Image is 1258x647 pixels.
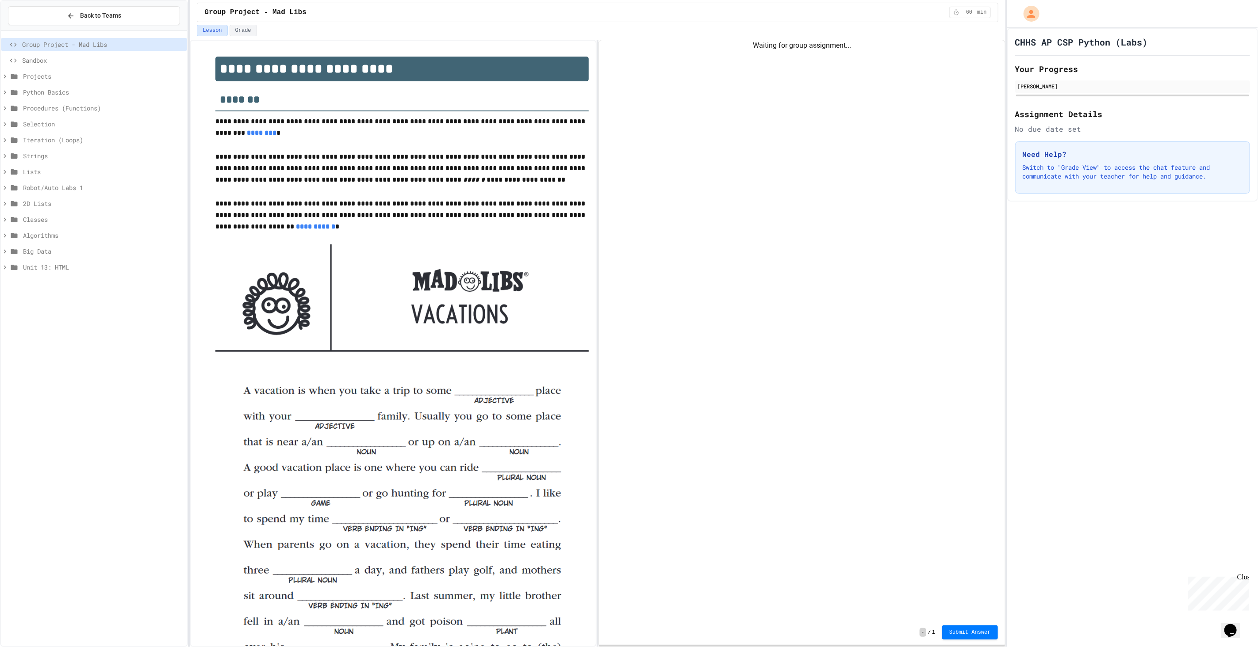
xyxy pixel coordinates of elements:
[1014,4,1042,24] div: My Account
[1015,124,1250,134] div: No due date set
[1185,573,1249,611] iframe: chat widget
[23,167,184,176] span: Lists
[23,199,184,208] span: 2D Lists
[23,88,184,97] span: Python Basics
[977,9,987,16] span: min
[920,628,926,637] span: -
[197,25,227,36] button: Lesson
[23,263,184,272] span: Unit 13: HTML
[22,56,184,65] span: Sandbox
[1018,82,1247,90] div: [PERSON_NAME]
[1023,163,1243,181] p: Switch to "Grade View" to access the chat feature and communicate with your teacher for help and ...
[23,119,184,129] span: Selection
[22,40,184,49] span: Group Project - Mad Libs
[962,9,976,16] span: 60
[932,629,935,636] span: 1
[204,7,306,18] span: Group Project - Mad Libs
[23,215,184,224] span: Classes
[23,151,184,160] span: Strings
[23,103,184,113] span: Procedures (Functions)
[1015,63,1250,75] h2: Your Progress
[1023,149,1243,160] h3: Need Help?
[80,11,121,20] span: Back to Teams
[949,629,991,636] span: Submit Answer
[1221,612,1249,638] iframe: chat widget
[23,231,184,240] span: Algorithms
[599,40,1005,51] div: Waiting for group assignment...
[928,629,931,636] span: /
[23,135,184,145] span: Iteration (Loops)
[942,625,998,639] button: Submit Answer
[4,4,61,56] div: Chat with us now!Close
[1015,36,1148,48] h1: CHHS AP CSP Python (Labs)
[23,247,184,256] span: Big Data
[23,72,184,81] span: Projects
[230,25,257,36] button: Grade
[8,6,180,25] button: Back to Teams
[23,183,184,192] span: Robot/Auto Labs 1
[1015,108,1250,120] h2: Assignment Details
